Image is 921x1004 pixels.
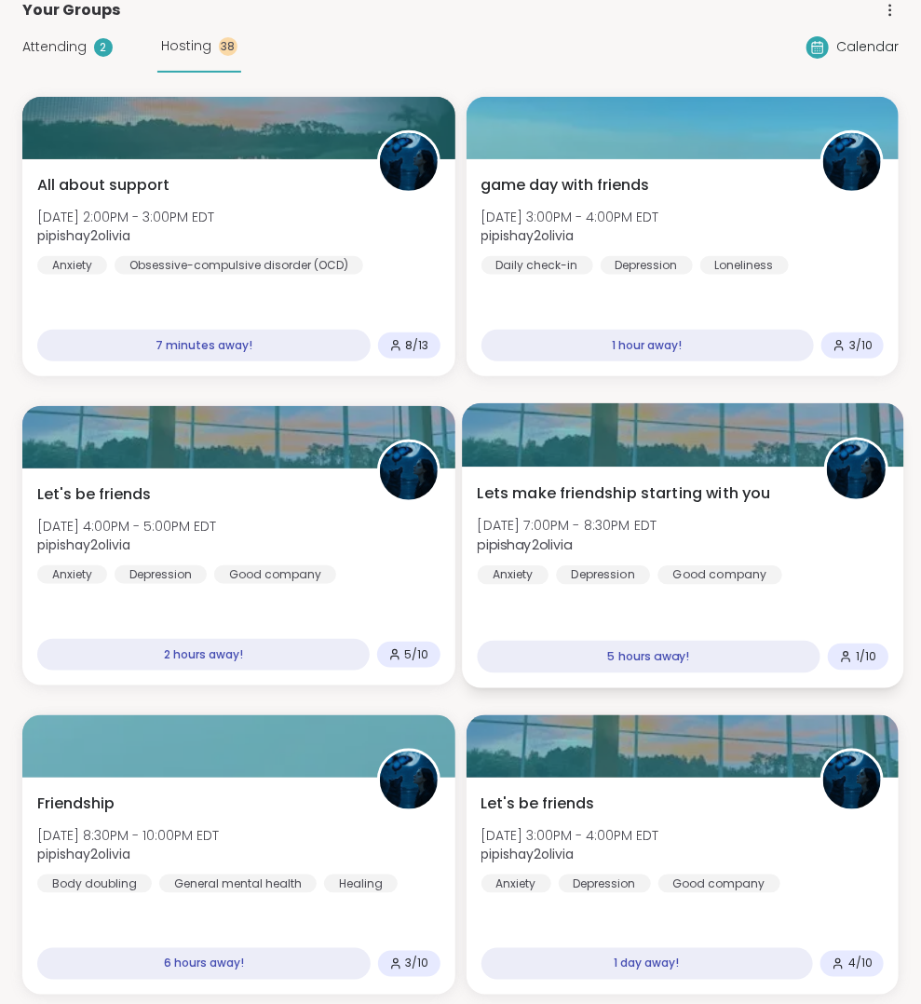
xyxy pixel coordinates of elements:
b: pipishay2olivia [481,845,575,863]
div: General mental health [159,875,317,893]
div: 6 hours away! [37,948,371,980]
span: 3 / 10 [406,957,429,971]
div: Obsessive-compulsive disorder (OCD) [115,256,363,275]
b: pipishay2olivia [477,536,572,554]
span: Calendar [836,37,899,57]
span: [DATE] 3:00PM - 4:00PM EDT [481,208,659,226]
span: 1 / 10 [856,649,876,664]
div: Anxiety [477,565,548,584]
b: pipishay2olivia [37,536,130,554]
div: Depression [115,565,207,584]
span: Lets make friendship starting with you [477,482,770,505]
img: pipishay2olivia [380,133,438,191]
span: Let's be friends [37,483,151,506]
div: Daily check-in [481,256,593,275]
div: 1 hour away! [481,330,815,361]
div: Good company [214,565,336,584]
span: Attending [22,37,87,57]
img: pipishay2olivia [826,441,885,499]
img: pipishay2olivia [380,442,438,500]
span: [DATE] 3:00PM - 4:00PM EDT [481,826,659,845]
span: 5 / 10 [405,647,429,662]
span: [DATE] 7:00PM - 8:30PM EDT [477,516,657,535]
div: Depression [556,565,650,584]
span: Friendship [37,793,115,815]
b: pipishay2olivia [481,226,575,245]
span: Hosting [161,36,211,56]
div: Anxiety [37,256,107,275]
img: pipishay2olivia [380,752,438,809]
div: 2 [94,38,113,57]
b: pipishay2olivia [37,845,130,863]
div: Depression [601,256,693,275]
div: Loneliness [700,256,789,275]
div: 38 [219,37,237,56]
img: pipishay2olivia [823,752,881,809]
div: 5 hours away! [477,641,819,673]
b: pipishay2olivia [37,226,130,245]
span: 8 / 13 [406,338,429,353]
span: 3 / 10 [849,338,873,353]
div: Depression [559,875,651,893]
div: Good company [657,565,782,584]
div: Good company [658,875,780,893]
span: [DATE] 4:00PM - 5:00PM EDT [37,517,216,536]
span: All about support [37,174,169,197]
span: Let's be friends [481,793,595,815]
div: 2 hours away! [37,639,370,671]
span: [DATE] 2:00PM - 3:00PM EDT [37,208,214,226]
div: Body doubling [37,875,152,893]
div: 1 day away! [481,948,814,980]
div: Anxiety [37,565,107,584]
div: Healing [324,875,398,893]
img: pipishay2olivia [823,133,881,191]
div: 7 minutes away! [37,330,371,361]
span: game day with friends [481,174,650,197]
div: Anxiety [481,875,551,893]
span: [DATE] 8:30PM - 10:00PM EDT [37,826,219,845]
span: 4 / 10 [848,957,873,971]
